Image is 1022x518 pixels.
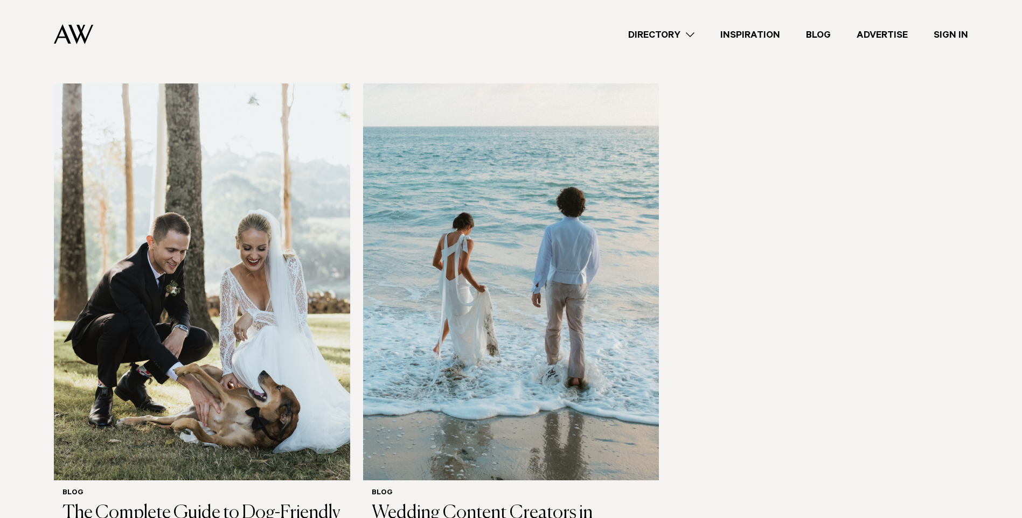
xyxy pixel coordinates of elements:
a: Advertise [844,27,921,42]
img: Blog | The Complete Guide to Dog-Friendly Weddings [54,83,350,480]
h6: Blog [62,489,342,498]
a: Directory [615,27,707,42]
img: Auckland Weddings Logo [54,24,93,44]
a: Inspiration [707,27,793,42]
h6: Blog [372,489,651,498]
a: Blog [793,27,844,42]
img: Blog | Wedding Content Creators in NZ - The Complete Guide [363,83,659,480]
a: Sign In [921,27,981,42]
